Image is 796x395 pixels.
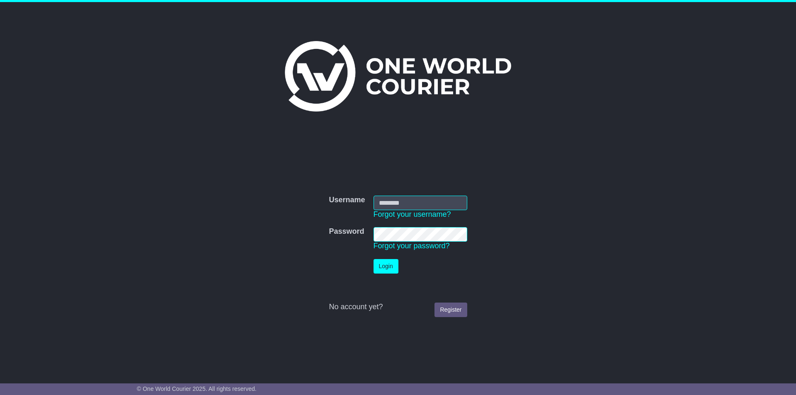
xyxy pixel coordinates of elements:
label: Password [329,227,364,236]
a: Forgot your password? [374,242,450,250]
label: Username [329,196,365,205]
div: No account yet? [329,303,467,312]
img: One World [285,41,511,111]
button: Login [374,259,398,274]
a: Forgot your username? [374,210,451,218]
span: © One World Courier 2025. All rights reserved. [137,385,257,392]
a: Register [434,303,467,317]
